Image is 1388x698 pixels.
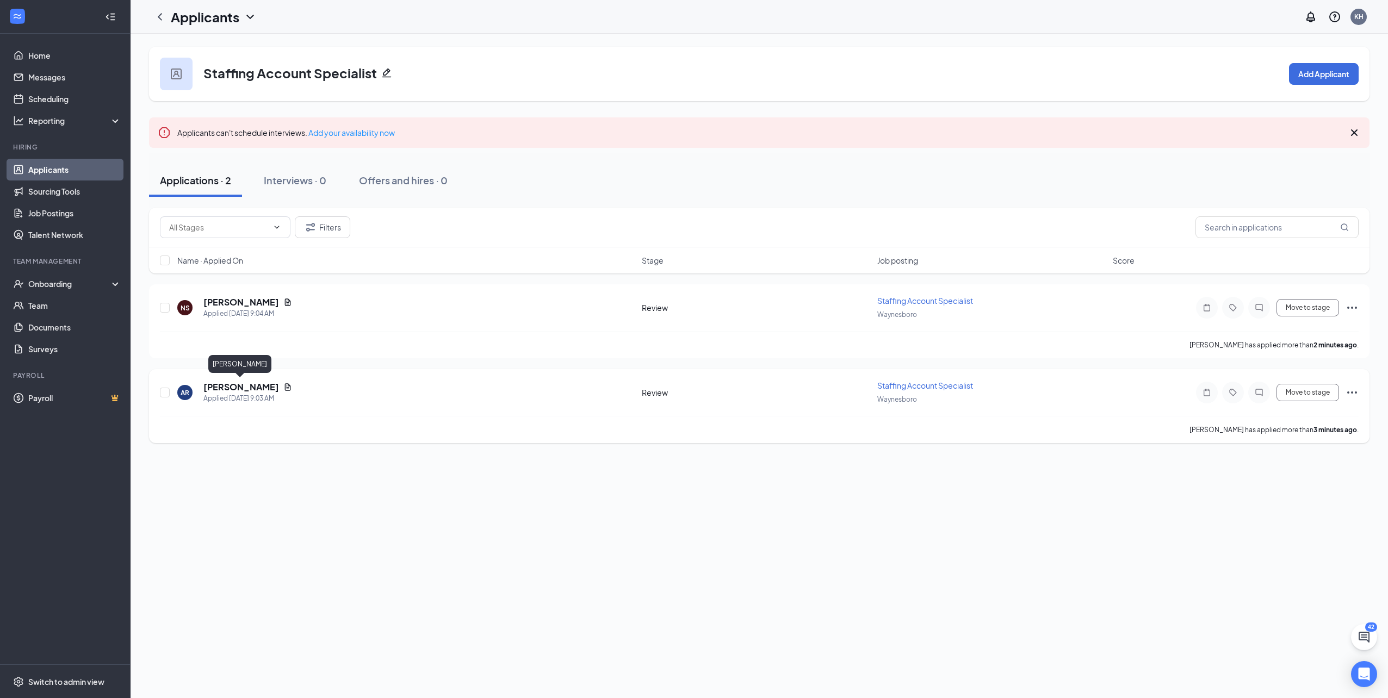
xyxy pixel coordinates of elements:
[28,295,121,316] a: Team
[1253,388,1266,397] svg: ChatInactive
[308,128,395,138] a: Add your availability now
[877,296,973,306] span: Staffing Account Specialist
[1253,303,1266,312] svg: ChatInactive
[1195,216,1359,238] input: Search in applications
[28,676,104,687] div: Switch to admin view
[28,180,121,202] a: Sourcing Tools
[177,128,395,138] span: Applicants can't schedule interviews.
[1226,388,1240,397] svg: Tag
[1200,303,1213,312] svg: Note
[13,676,24,687] svg: Settings
[1313,426,1357,434] b: 3 minutes ago
[381,67,392,78] svg: Pencil
[1340,223,1349,232] svg: MagnifyingGlass
[283,383,292,391] svg: Document
[1226,303,1240,312] svg: Tag
[203,296,279,308] h5: [PERSON_NAME]
[181,303,190,313] div: NS
[1189,425,1359,434] p: [PERSON_NAME] has applied more than .
[304,221,317,234] svg: Filter
[13,142,119,152] div: Hiring
[1313,341,1357,349] b: 2 minutes ago
[272,223,281,232] svg: ChevronDown
[1328,10,1341,23] svg: QuestionInfo
[169,221,268,233] input: All Stages
[28,224,121,246] a: Talent Network
[244,10,257,23] svg: ChevronDown
[283,298,292,307] svg: Document
[203,64,377,82] h3: Staffing Account Specialist
[28,66,121,88] a: Messages
[160,173,231,187] div: Applications · 2
[877,310,917,319] span: Waynesboro
[28,387,121,409] a: PayrollCrown
[28,202,121,224] a: Job Postings
[264,173,326,187] div: Interviews · 0
[105,11,116,22] svg: Collapse
[181,388,189,397] div: AR
[203,381,279,393] h5: [PERSON_NAME]
[1358,631,1371,644] svg: ChatActive
[1289,63,1359,85] button: Add Applicant
[208,355,271,373] div: [PERSON_NAME]
[359,173,448,187] div: Offers and hires · 0
[203,393,292,404] div: Applied [DATE] 9:03 AM
[1348,126,1361,139] svg: Cross
[877,395,917,403] span: Waynesboro
[877,381,973,390] span: Staffing Account Specialist
[1189,340,1359,350] p: [PERSON_NAME] has applied more than .
[642,387,871,398] div: Review
[1304,10,1317,23] svg: Notifications
[28,115,122,126] div: Reporting
[295,216,350,238] button: Filter Filters
[877,255,918,266] span: Job posting
[28,338,121,360] a: Surveys
[13,371,119,380] div: Payroll
[203,308,292,319] div: Applied [DATE] 9:04 AM
[642,302,871,313] div: Review
[171,8,239,26] h1: Applicants
[1365,622,1377,632] div: 42
[28,45,121,66] a: Home
[153,10,166,23] svg: ChevronLeft
[1277,299,1339,316] button: Move to stage
[177,255,243,266] span: Name · Applied On
[28,316,121,338] a: Documents
[1277,384,1339,401] button: Move to stage
[1354,12,1364,21] div: KH
[1113,255,1135,266] span: Score
[1200,388,1213,397] svg: Note
[12,11,23,22] svg: WorkstreamLogo
[1346,386,1359,399] svg: Ellipses
[28,88,121,110] a: Scheduling
[1346,301,1359,314] svg: Ellipses
[1351,661,1377,687] div: Open Intercom Messenger
[158,126,171,139] svg: Error
[28,278,112,289] div: Onboarding
[1351,624,1377,650] button: ChatActive
[28,159,121,180] a: Applicants
[642,255,664,266] span: Stage
[13,278,24,289] svg: UserCheck
[171,68,182,79] img: user icon
[13,257,119,266] div: Team Management
[13,115,24,126] svg: Analysis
